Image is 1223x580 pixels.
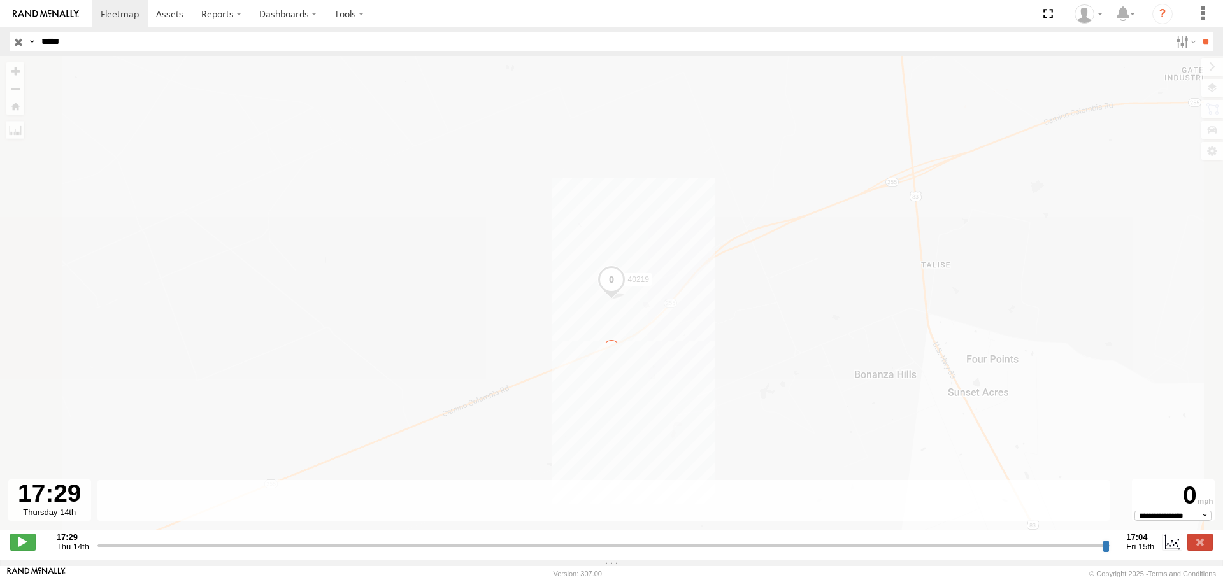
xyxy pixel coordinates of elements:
strong: 17:29 [57,532,89,542]
strong: 17:04 [1126,532,1154,542]
label: Search Filter Options [1171,32,1198,51]
label: Search Query [27,32,37,51]
div: Caseta Laredo TX [1070,4,1107,24]
div: Version: 307.00 [554,570,602,577]
div: © Copyright 2025 - [1089,570,1216,577]
label: Play/Stop [10,534,36,550]
a: Visit our Website [7,567,66,580]
span: Thu 14th Aug 2025 [57,542,89,551]
div: 0 [1134,481,1213,511]
img: rand-logo.svg [13,10,79,18]
label: Close [1187,534,1213,550]
a: Terms and Conditions [1148,570,1216,577]
i: ? [1152,4,1173,24]
span: Fri 15th Aug 2025 [1126,542,1154,551]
